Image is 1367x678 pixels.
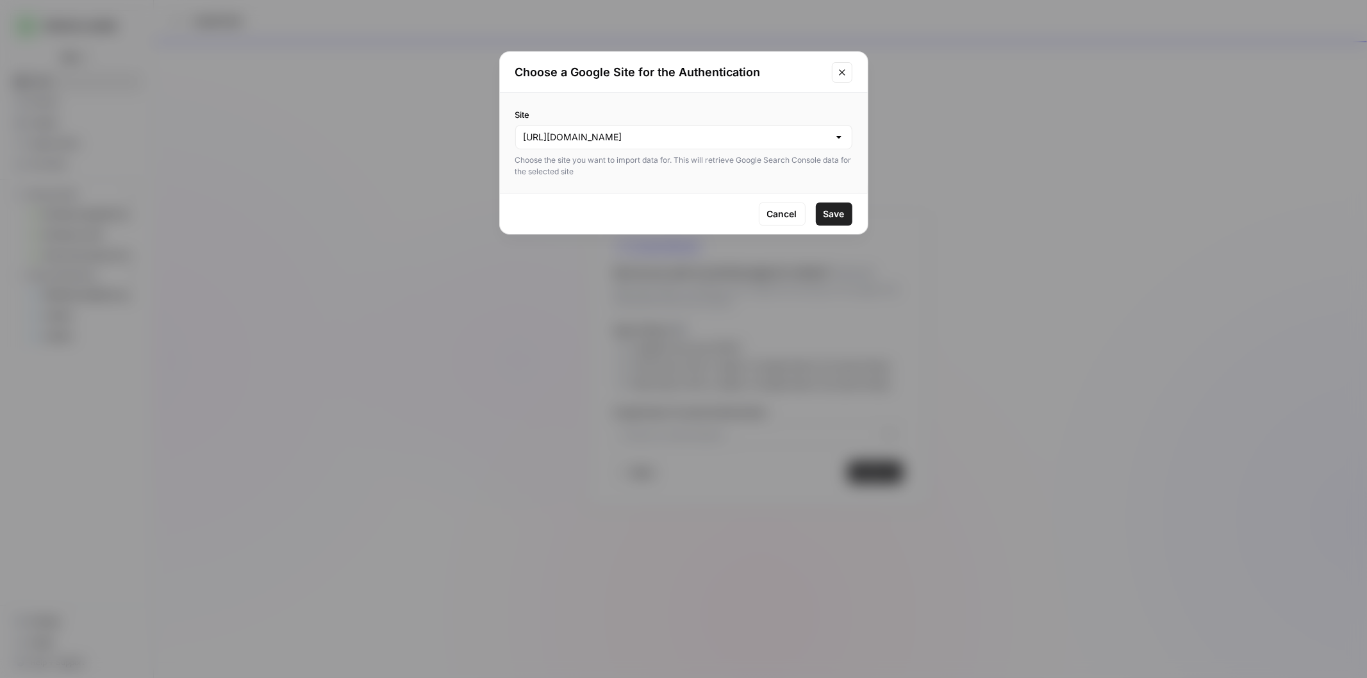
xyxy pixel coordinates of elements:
button: Close modal [832,62,852,83]
button: Cancel [759,203,806,226]
span: Save [824,208,845,220]
label: Site [515,108,852,121]
input: https://oklahomalawyer.com/ [524,131,829,144]
span: Cancel [767,208,797,220]
button: Save [816,203,852,226]
h2: Choose a Google Site for the Authentication [515,63,824,81]
div: Choose the site you want to import data for. This will retrieve Google Search Console data for th... [515,154,852,178]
